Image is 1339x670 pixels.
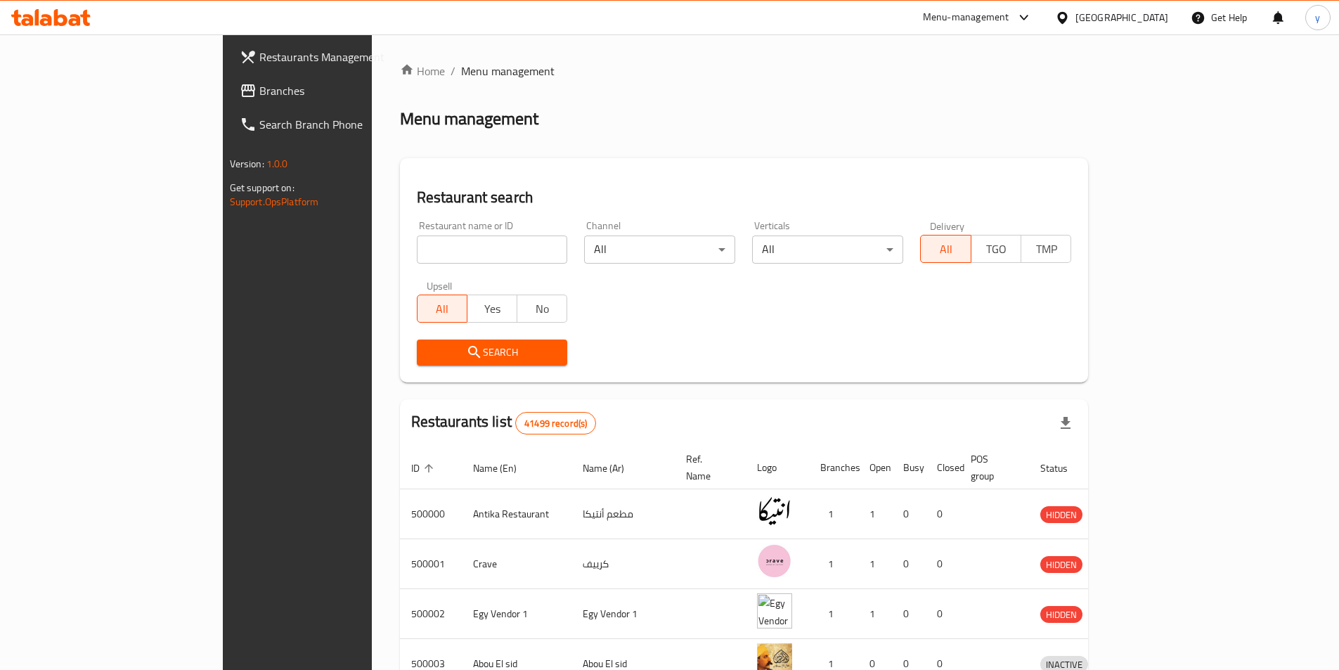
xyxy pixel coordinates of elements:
[926,589,959,639] td: 0
[858,446,892,489] th: Open
[462,539,571,589] td: Crave
[571,539,675,589] td: كرييف
[1315,10,1320,25] span: y
[411,411,597,434] h2: Restaurants list
[461,63,555,79] span: Menu management
[1040,506,1082,523] div: HIDDEN
[400,63,1089,79] nav: breadcrumb
[417,340,568,366] button: Search
[892,589,926,639] td: 0
[1027,239,1066,259] span: TMP
[1040,460,1086,477] span: Status
[427,281,453,290] label: Upsell
[228,40,446,74] a: Restaurants Management
[462,589,571,639] td: Egy Vendor 1
[1040,607,1082,623] span: HIDDEN
[809,489,858,539] td: 1
[858,489,892,539] td: 1
[930,221,965,231] label: Delivery
[517,295,567,323] button: No
[259,116,435,133] span: Search Branch Phone
[892,446,926,489] th: Busy
[1049,406,1082,440] div: Export file
[230,193,319,211] a: Support.OpsPlatform
[571,589,675,639] td: Egy Vendor 1
[423,299,462,319] span: All
[228,74,446,108] a: Branches
[923,9,1009,26] div: Menu-management
[926,446,959,489] th: Closed
[892,489,926,539] td: 0
[428,344,557,361] span: Search
[746,446,809,489] th: Logo
[926,539,959,589] td: 0
[473,299,512,319] span: Yes
[971,451,1012,484] span: POS group
[266,155,288,173] span: 1.0.0
[1040,556,1082,573] div: HIDDEN
[892,539,926,589] td: 0
[977,239,1016,259] span: TGO
[417,236,568,264] input: Search for restaurant name or ID..
[417,187,1072,208] h2: Restaurant search
[230,155,264,173] span: Version:
[230,179,295,197] span: Get support on:
[809,539,858,589] td: 1
[411,460,438,477] span: ID
[417,295,467,323] button: All
[686,451,729,484] span: Ref. Name
[757,494,792,529] img: Antika Restaurant
[259,82,435,99] span: Branches
[462,489,571,539] td: Antika Restaurant
[752,236,903,264] div: All
[757,543,792,579] img: Crave
[809,446,858,489] th: Branches
[516,417,595,430] span: 41499 record(s)
[473,460,535,477] span: Name (En)
[971,235,1021,263] button: TGO
[467,295,517,323] button: Yes
[259,49,435,65] span: Restaurants Management
[926,239,965,259] span: All
[1040,557,1082,573] span: HIDDEN
[571,489,675,539] td: مطعم أنتيكا
[926,489,959,539] td: 0
[757,593,792,629] img: Egy Vendor 1
[515,412,596,434] div: Total records count
[451,63,455,79] li: /
[858,589,892,639] td: 1
[228,108,446,141] a: Search Branch Phone
[1021,235,1071,263] button: TMP
[1075,10,1168,25] div: [GEOGRAPHIC_DATA]
[523,299,562,319] span: No
[1040,507,1082,523] span: HIDDEN
[858,539,892,589] td: 1
[584,236,735,264] div: All
[920,235,971,263] button: All
[809,589,858,639] td: 1
[583,460,642,477] span: Name (Ar)
[400,108,538,130] h2: Menu management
